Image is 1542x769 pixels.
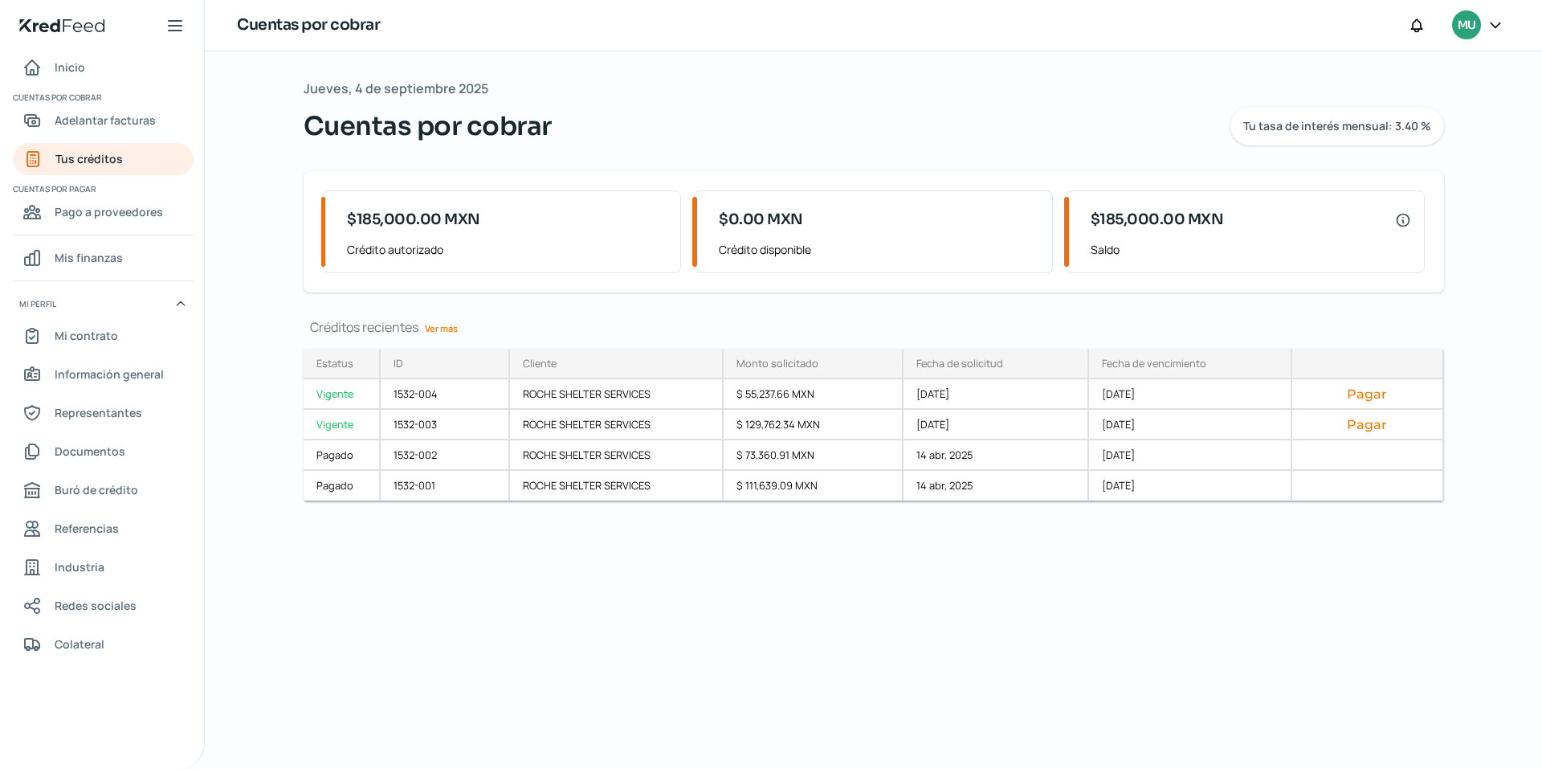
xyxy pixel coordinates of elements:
span: Mis finanzas [55,247,123,268]
div: Cliente [523,356,557,370]
a: Mis finanzas [13,242,194,274]
div: ROCHE SHELTER SERVICES [510,471,724,501]
div: $ 111,639.09 MXN [724,471,904,501]
span: MU [1458,16,1475,35]
span: Pago a proveedores [55,202,163,222]
a: Vigente [304,410,381,440]
a: Inicio [13,51,194,84]
span: $0.00 MXN [719,209,803,231]
a: Representantes [13,397,194,429]
span: Inicio [55,57,85,77]
div: [DATE] [1089,410,1292,440]
span: Representantes [55,403,142,423]
span: Redes sociales [55,595,137,616]
span: Tu tasa de interés mensual: 3.40 % [1243,121,1431,132]
div: ROCHE SHELTER SERVICES [510,410,724,440]
a: Colateral [13,628,194,661]
div: Estatus [316,356,353,370]
div: 14 abr, 2025 [904,471,1089,501]
h1: Cuentas por cobrar [237,14,380,37]
span: Buró de crédito [55,480,138,500]
button: Pagar [1305,416,1430,432]
div: Monto solicitado [736,356,818,370]
div: Fecha de vencimiento [1102,356,1206,370]
span: Información general [55,364,164,384]
span: Adelantar facturas [55,110,156,130]
div: $ 73,360.91 MXN [724,440,904,471]
div: 1532-003 [381,410,511,440]
span: Industria [55,557,104,577]
span: Tus créditos [55,149,123,169]
span: Saldo [1091,239,1411,260]
span: $185,000.00 MXN [1091,209,1224,231]
a: Pagado [304,440,381,471]
a: Referencias [13,513,194,545]
a: Tus créditos [13,143,194,175]
a: Documentos [13,436,194,468]
div: Créditos recientes [304,318,1444,336]
div: ID [394,356,403,370]
span: $185,000.00 MXN [347,209,480,231]
div: [DATE] [1089,379,1292,410]
div: 1532-001 [381,471,511,501]
span: Cuentas por cobrar [13,90,191,104]
a: Industria [13,551,194,583]
a: Redes sociales [13,590,194,622]
a: Pago a proveedores [13,196,194,228]
div: [DATE] [904,379,1089,410]
a: Vigente [304,379,381,410]
button: Pagar [1305,386,1430,402]
a: Adelantar facturas [13,104,194,137]
a: Pagado [304,471,381,501]
div: ROCHE SHELTER SERVICES [510,379,724,410]
div: 14 abr, 2025 [904,440,1089,471]
div: [DATE] [1089,471,1292,501]
span: Mi contrato [55,325,118,346]
span: Crédito autorizado [347,239,667,260]
div: $ 55,237.66 MXN [724,379,904,410]
span: Colateral [55,634,104,654]
span: Referencias [55,518,119,538]
div: 1532-002 [381,440,511,471]
span: Cuentas por cobrar [304,107,552,145]
div: ROCHE SHELTER SERVICES [510,440,724,471]
a: Ver más [418,316,464,341]
span: Crédito disponible [719,239,1039,260]
span: Mi perfil [19,297,56,311]
div: Fecha de solicitud [916,356,1003,370]
a: Mi contrato [13,320,194,352]
span: Documentos [55,441,125,461]
span: Jueves, 4 de septiembre 2025 [304,77,488,100]
div: 1532-004 [381,379,511,410]
div: $ 129,762.34 MXN [724,410,904,440]
a: Buró de crédito [13,474,194,506]
span: Cuentas por pagar [13,182,191,196]
a: Información general [13,358,194,391]
div: [DATE] [1089,440,1292,471]
div: [DATE] [904,410,1089,440]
